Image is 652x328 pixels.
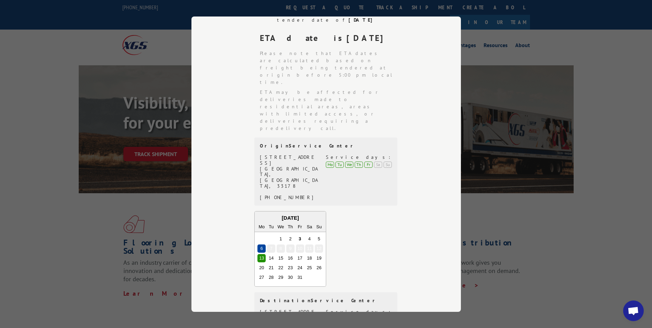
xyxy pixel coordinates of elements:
[286,235,294,243] div: Choose Thursday, October 2nd, 2025
[296,273,304,281] div: Choose Friday, October 31st, 2025
[276,244,285,253] div: Choose Wednesday, October 8th, 2025
[296,223,304,231] div: Fr
[315,254,323,262] div: Choose Sunday, October 19th, 2025
[257,273,266,281] div: Choose Monday, October 27th, 2025
[260,154,318,166] div: [STREET_ADDRESS]
[260,32,398,44] div: ETA date is
[267,263,275,272] div: Choose Tuesday, October 21st, 2025
[254,9,398,24] div: From to . Based on a tender date of
[335,161,344,167] div: Tu
[276,223,285,231] div: We
[315,223,323,231] div: Su
[257,223,266,231] div: Mo
[276,235,285,243] div: Choose Wednesday, October 1st, 2025
[326,154,392,160] div: Service days:
[384,161,392,167] div: Su
[326,309,392,315] div: Service days:
[276,263,285,272] div: Choose Wednesday, October 22nd, 2025
[267,223,275,231] div: Tu
[315,235,323,243] div: Choose Sunday, October 5th, 2025
[345,161,353,167] div: We
[257,244,266,253] div: Choose Monday, October 6th, 2025
[257,234,324,282] div: month 2025-10
[260,194,318,200] div: [PHONE_NUMBER]
[305,235,313,243] div: Choose Saturday, October 4th, 2025
[364,161,373,167] div: Fr
[623,300,644,321] div: Open chat
[296,244,304,253] div: Choose Friday, October 10th, 2025
[315,263,323,272] div: Choose Sunday, October 26th, 2025
[260,309,318,320] div: [STREET_ADDRESS]
[260,50,398,86] li: Please note that ETA dates are calculated based on freight being tendered at origin before 5:00 p...
[255,214,326,222] div: [DATE]
[260,166,318,189] div: [GEOGRAPHIC_DATA], [GEOGRAPHIC_DATA], 33178
[267,244,275,253] div: Choose Tuesday, October 7th, 2025
[257,263,266,272] div: Choose Monday, October 20th, 2025
[355,161,363,167] div: Th
[276,273,285,281] div: Choose Wednesday, October 29th, 2025
[267,273,275,281] div: Choose Tuesday, October 28th, 2025
[305,244,313,253] div: Choose Saturday, October 11th, 2025
[348,17,375,23] strong: [DATE]
[286,273,294,281] div: Choose Thursday, October 30th, 2025
[296,235,304,243] div: Choose Friday, October 3rd, 2025
[305,223,313,231] div: Sa
[260,298,392,304] div: Destination Service Center
[260,89,398,132] li: ETA may be affected for deliveries made to residential areas, areas with limited access, or deliv...
[286,244,294,253] div: Choose Thursday, October 9th, 2025
[286,254,294,262] div: Choose Thursday, October 16th, 2025
[374,161,382,167] div: Sa
[296,263,304,272] div: Choose Friday, October 24th, 2025
[296,254,304,262] div: Choose Friday, October 17th, 2025
[286,223,294,231] div: Th
[286,263,294,272] div: Choose Thursday, October 23rd, 2025
[315,244,323,253] div: Choose Sunday, October 12th, 2025
[305,254,313,262] div: Choose Saturday, October 18th, 2025
[267,254,275,262] div: Choose Tuesday, October 14th, 2025
[276,254,285,262] div: Choose Wednesday, October 15th, 2025
[260,143,392,149] div: Origin Service Center
[305,263,313,272] div: Choose Saturday, October 25th, 2025
[257,254,266,262] div: Choose Monday, October 13th, 2025
[346,33,389,43] strong: [DATE]
[326,161,334,167] div: Mo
